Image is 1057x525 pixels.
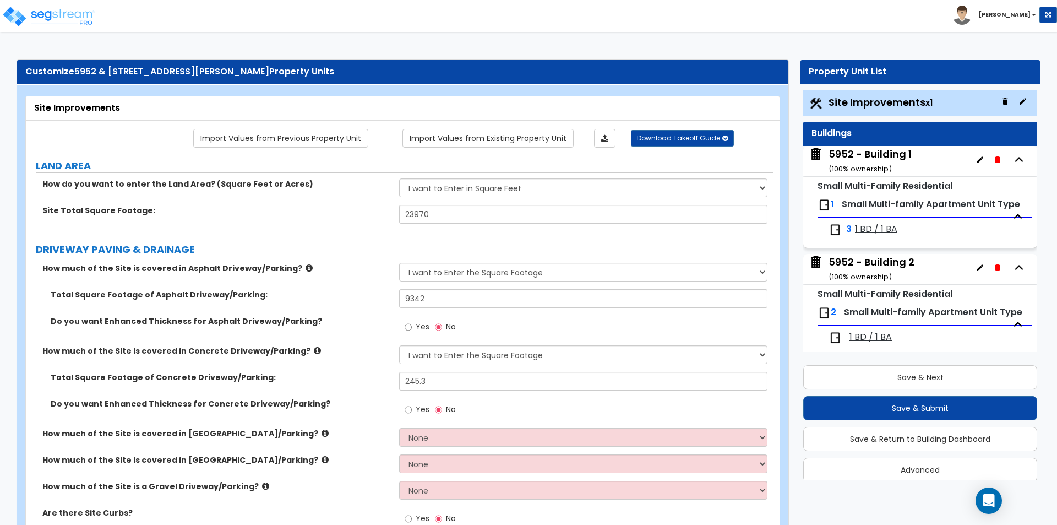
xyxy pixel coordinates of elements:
[818,306,831,320] img: door.png
[416,321,429,332] span: Yes
[952,6,972,25] img: avatar.png
[925,97,933,109] small: x1
[846,223,852,236] span: 3
[435,404,442,416] input: No
[809,255,823,269] img: building.svg
[405,321,412,333] input: Yes
[818,180,952,192] small: Small Multi-Family Residential
[829,223,842,236] img: door.png
[42,178,391,190] label: How do you want to enter the Land Area? (Square Feet or Acres)
[446,404,456,415] span: No
[314,347,321,355] i: click for more info!
[809,147,912,175] span: 5952 - Building 1
[306,264,313,272] i: click for more info!
[818,198,831,212] img: door.png
[405,404,412,416] input: Yes
[2,6,95,28] img: logo_pro_r.png
[42,507,391,518] label: Are there Site Curbs?
[818,288,952,300] small: Small Multi-Family Residential
[829,331,842,344] img: door.png
[446,513,456,524] span: No
[36,159,773,173] label: LAND AREA
[811,127,1029,140] div: Buildings
[637,133,720,143] span: Download Takeoff Guide
[51,289,391,300] label: Total Square Footage of Asphalt Driveway/Parking:
[803,365,1037,389] button: Save & Next
[809,66,1032,78] div: Property Unit List
[193,129,368,148] a: Import the dynamic attribute values from previous properties.
[979,10,1031,19] b: [PERSON_NAME]
[844,306,1022,318] span: Small Multi-family Apartment Unit Type
[855,223,897,236] span: 1 BD / 1 BA
[322,456,329,464] i: click for more info!
[809,255,914,283] span: 5952 - Building 2
[42,263,391,274] label: How much of the Site is covered in Asphalt Driveway/Parking?
[416,513,429,524] span: Yes
[51,372,391,383] label: Total Square Footage of Concrete Driveway/Parking:
[25,66,780,78] div: Customize Property Units
[405,513,412,525] input: Yes
[594,129,615,148] a: Import the dynamic attributes value through Excel sheet
[42,454,391,466] label: How much of the Site is covered in [GEOGRAPHIC_DATA]/Parking?
[809,147,823,161] img: building.svg
[831,198,834,210] span: 1
[42,428,391,439] label: How much of the Site is covered in [GEOGRAPHIC_DATA]/Parking?
[842,198,1020,210] span: Small Multi-family Apartment Unit Type
[416,404,429,415] span: Yes
[51,316,391,327] label: Do you want Enhanced Thickness for Asphalt Driveway/Parking?
[42,205,391,216] label: Site Total Square Footage:
[435,321,442,333] input: No
[809,96,823,111] img: Construction.png
[262,482,269,490] i: click for more info!
[829,95,933,109] span: Site Improvements
[446,321,456,332] span: No
[51,398,391,409] label: Do you want Enhanced Thickness for Concrete Driveway/Parking?
[831,306,836,318] span: 2
[829,147,912,175] div: 5952 - Building 1
[36,242,773,257] label: DRIVEWAY PAVING & DRAINAGE
[435,513,442,525] input: No
[402,129,574,148] a: Import the dynamic attribute values from existing properties.
[322,429,329,437] i: click for more info!
[74,65,269,78] span: 5952 & [STREET_ADDRESS][PERSON_NAME]
[631,130,734,147] button: Download Takeoff Guide
[849,331,892,344] span: 1 BD / 1 BA
[803,458,1037,482] button: Advanced
[34,102,771,115] div: Site Improvements
[42,345,391,356] label: How much of the Site is covered in Concrete Driveway/Parking?
[829,164,892,174] small: ( 100 % ownership)
[803,396,1037,420] button: Save & Submit
[42,481,391,492] label: How much of the Site is a Gravel Driveway/Parking?
[829,255,914,283] div: 5952 - Building 2
[976,488,1002,514] div: Open Intercom Messenger
[803,427,1037,451] button: Save & Return to Building Dashboard
[829,272,892,282] small: ( 100 % ownership)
